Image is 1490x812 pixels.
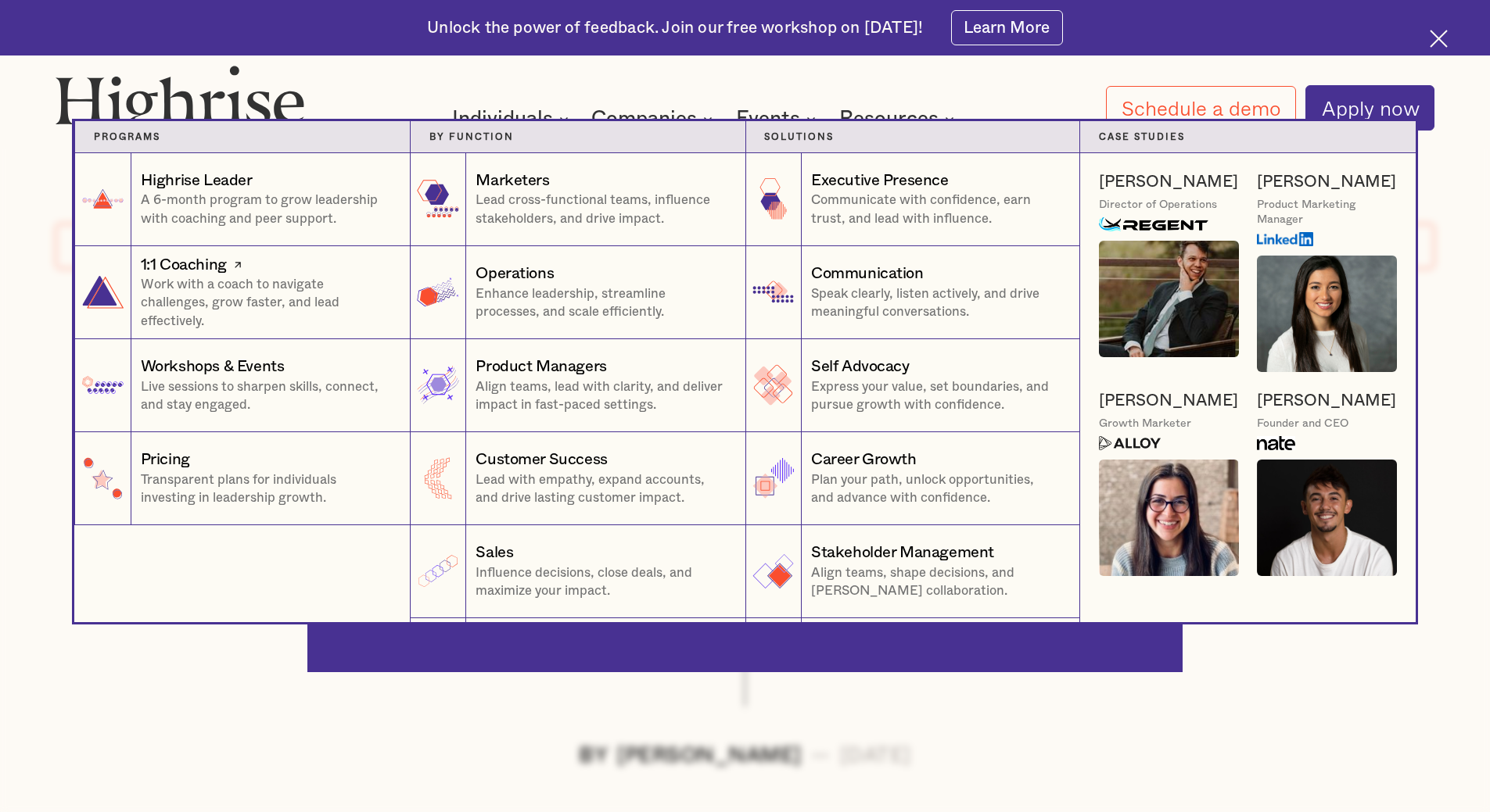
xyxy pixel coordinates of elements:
div: Events [736,109,820,128]
div: Communication [811,263,924,284]
a: Highrise LeaderA 6-month program to grow leadership with coaching and peer support. [74,153,410,246]
p: Live sessions to sharpen skills, connect, and stay engaged. [141,378,391,415]
a: Apply now [1305,85,1434,131]
div: Marketers [476,170,549,191]
div: Founder and CEO [1257,417,1348,431]
div: Stakeholder Management [811,542,994,563]
div: Product Marketing Manager [1257,198,1397,227]
div: Companies [591,109,717,128]
strong: Case Studies [1099,132,1185,141]
a: Executive PresenceCommunicate with confidence, earn trust, and lead with influence. [745,153,1081,246]
a: Stakeholder ManagementAlign teams, shape decisions, and [PERSON_NAME] collaboration. [745,525,1081,618]
a: [PERSON_NAME] [1257,171,1396,193]
div: Resources [839,109,959,128]
a: [PERSON_NAME] [1099,390,1238,412]
div: Individuals [452,109,553,128]
p: Transparent plans for individuals investing in leadership growth. [141,471,391,508]
a: Workshops & EventsLive sessions to sharpen skills, connect, and stay engaged. [74,339,410,432]
a: PricingTransparent plans for individuals investing in leadership growth. [74,432,410,525]
a: OperationsEnhance leadership, streamline processes, and scale efficiently. [410,246,745,339]
div: Operations [476,263,554,284]
div: Sales [476,542,513,563]
a: Self AdvocacyExpress your value, set boundaries, and pursue growth with confidence. [745,339,1081,432]
div: Unlock the power of feedback. Join our free workshop on [DATE]! [427,17,923,39]
div: Workshops & Events [141,356,285,377]
a: [PERSON_NAME] [1099,171,1238,193]
p: Influence decisions, close deals, and maximize your impact. [476,564,726,601]
a: Product ManagersAlign teams, lead with clarity, and deliver impact in fast-paced settings. [410,339,745,432]
div: Companies [591,109,697,128]
a: PeopleDrive change, support teams, and shape workplace culture. [410,618,745,711]
p: Plan your path, unlock opportunities, and advance with confidence. [811,471,1061,508]
strong: Programs [94,132,160,141]
p: Express your value, set boundaries, and pursue growth with confidence. [811,378,1061,415]
div: Pricing [141,449,190,470]
div: Career Growth [811,449,917,470]
p: Communicate with confidence, earn trust, and lead with influence. [811,191,1061,228]
div: Resources [839,109,939,128]
img: Cross icon [1430,30,1448,48]
a: Learn More [951,10,1063,45]
strong: Solutions [764,132,834,141]
a: Time & FocusPrioritize, manage workload, and prevent burnout. [745,618,1081,711]
p: Work with a coach to navigate challenges, grow faster, and lead effectively. [141,276,391,331]
p: Lead with empathy, expand accounts, and drive lasting customer impact. [476,471,726,508]
a: CommunicationSpeak clearly, listen actively, and drive meaningful conversations. [745,246,1081,339]
p: Align teams, lead with clarity, and deliver impact in fast-paced settings. [476,378,726,415]
a: Career GrowthPlan your path, unlock opportunities, and advance with confidence. [745,432,1081,525]
a: 1:1 CoachingWork with a coach to navigate challenges, grow faster, and lead effectively. [74,246,410,339]
div: Director of Operations [1099,198,1217,213]
div: Self Advocacy [811,356,910,377]
div: Growth Marketer [1099,417,1191,431]
div: Executive Presence [811,170,949,191]
div: Individuals [452,109,573,128]
p: Enhance leadership, streamline processes, and scale efficiently. [476,285,726,322]
p: A 6-month program to grow leadership with coaching and peer support. [141,191,391,228]
a: Customer SuccessLead with empathy, expand accounts, and drive lasting customer impact. [410,432,745,525]
a: SalesInfluence decisions, close deals, and maximize your impact. [410,525,745,618]
p: Align teams, shape decisions, and [PERSON_NAME] collaboration. [811,564,1061,601]
div: 1:1 Coaching [141,254,227,276]
div: Product Managers [476,356,607,377]
p: Speak clearly, listen actively, and drive meaningful conversations. [811,285,1061,322]
div: Highrise Leader [141,170,253,191]
a: [PERSON_NAME] [1257,390,1396,412]
div: Customer Success [476,449,608,470]
a: MarketersLead cross-functional teams, influence stakeholders, and drive impact. [410,153,745,246]
img: Highrise logo [56,65,304,140]
strong: by function [429,132,514,141]
p: Lead cross-functional teams, influence stakeholders, and drive impact. [476,191,726,228]
a: Schedule a demo [1106,86,1297,131]
div: Events [736,109,800,128]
